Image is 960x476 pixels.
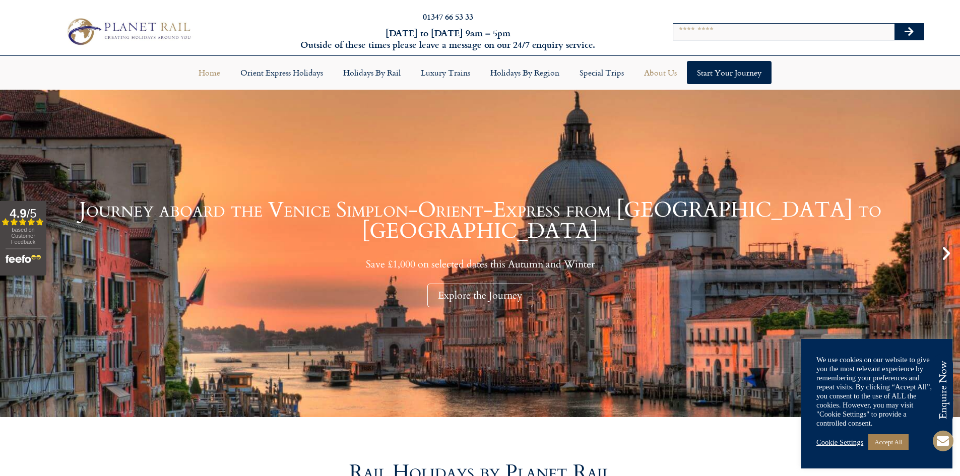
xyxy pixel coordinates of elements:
[894,24,924,40] button: Search
[569,61,634,84] a: Special Trips
[25,258,935,270] p: Save £1,000 on selected dates this Autumn and Winter
[188,61,230,84] a: Home
[687,61,772,84] a: Start your Journey
[816,438,863,447] a: Cookie Settings
[5,61,955,84] nav: Menu
[938,245,955,262] div: Next slide
[423,11,473,22] a: 01347 66 53 33
[25,199,935,242] h1: Journey aboard the Venice Simplon-Orient-Express from [GEOGRAPHIC_DATA] to [GEOGRAPHIC_DATA]
[634,61,687,84] a: About Us
[816,355,937,428] div: We use cookies on our website to give you the most relevant experience by remembering your prefer...
[230,61,333,84] a: Orient Express Holidays
[411,61,480,84] a: Luxury Trains
[868,434,909,450] a: Accept All
[333,61,411,84] a: Holidays by Rail
[259,27,637,51] h6: [DATE] to [DATE] 9am – 5pm Outside of these times please leave a message on our 24/7 enquiry serv...
[62,15,194,47] img: Planet Rail Train Holidays Logo
[427,284,533,307] div: Explore the Journey
[480,61,569,84] a: Holidays by Region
